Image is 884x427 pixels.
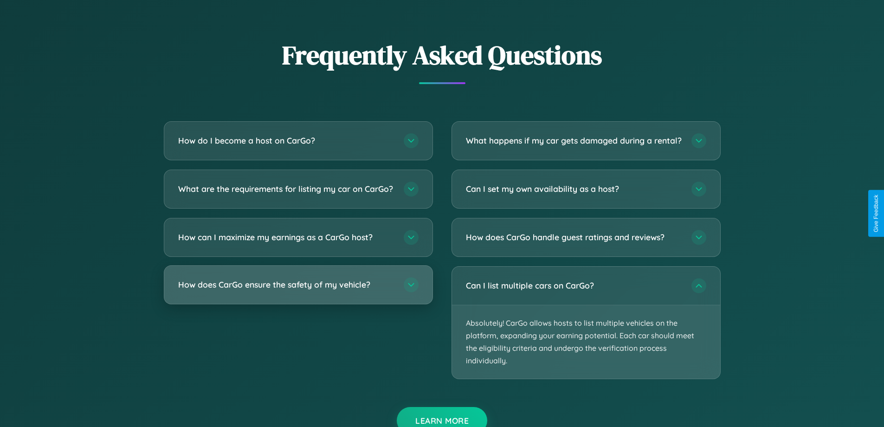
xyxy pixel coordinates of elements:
[178,135,394,146] h3: How do I become a host on CarGo?
[178,231,394,243] h3: How can I maximize my earnings as a CarGo host?
[873,195,879,232] div: Give Feedback
[466,280,682,291] h3: Can I list multiple cars on CarGo?
[178,183,394,195] h3: What are the requirements for listing my car on CarGo?
[164,37,721,73] h2: Frequently Asked Questions
[466,231,682,243] h3: How does CarGo handle guest ratings and reviews?
[466,183,682,195] h3: Can I set my own availability as a host?
[178,279,394,290] h3: How does CarGo ensure the safety of my vehicle?
[452,305,720,379] p: Absolutely! CarGo allows hosts to list multiple vehicles on the platform, expanding your earning ...
[466,135,682,146] h3: What happens if my car gets damaged during a rental?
